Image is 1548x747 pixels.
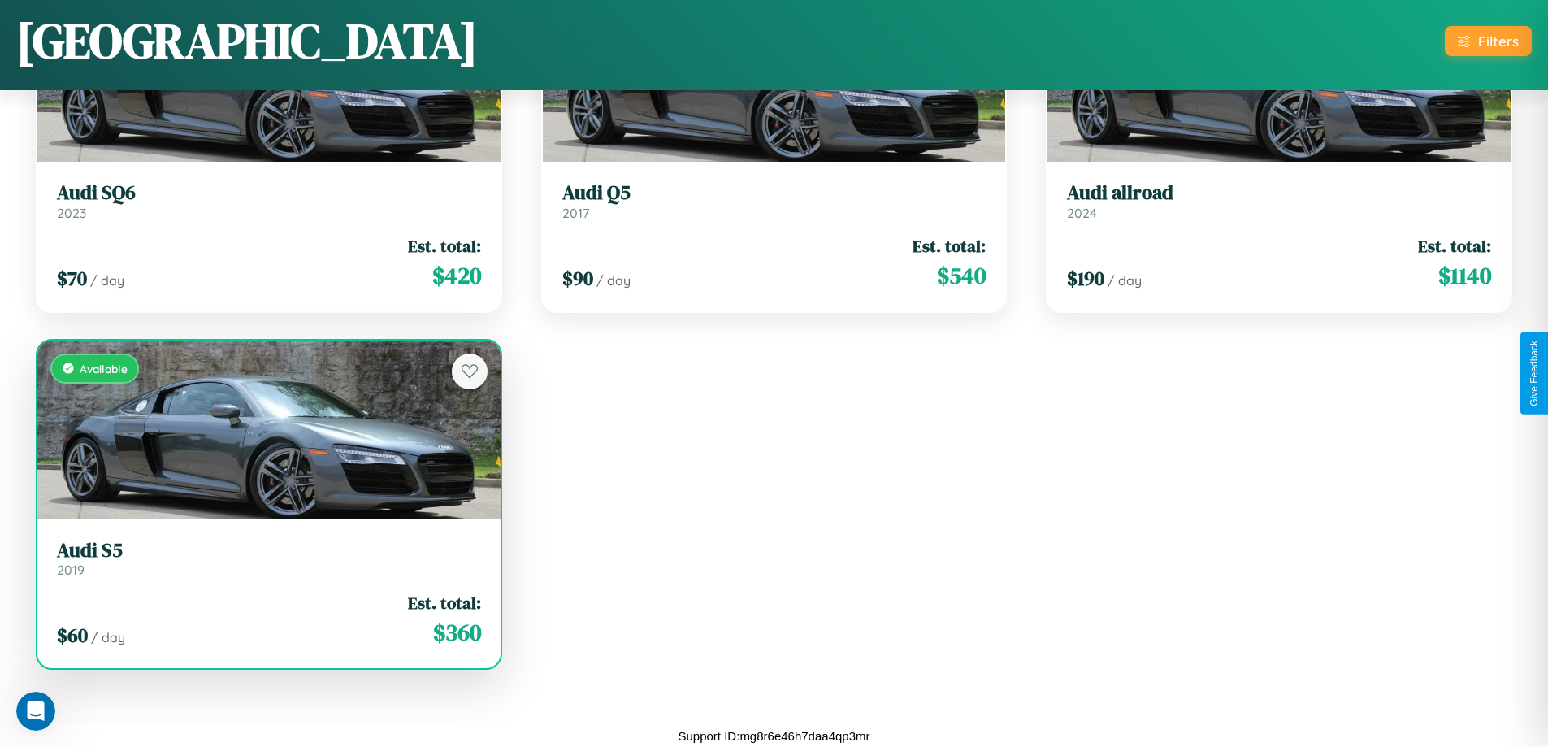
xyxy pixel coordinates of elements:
span: / day [90,272,124,289]
span: / day [91,629,125,645]
a: Audi SQ62023 [57,181,481,221]
span: Est. total: [913,234,986,258]
iframe: Intercom live chat [16,692,55,731]
span: / day [596,272,631,289]
span: $ 420 [432,259,481,292]
button: Filters [1445,26,1532,56]
span: 2019 [57,562,85,578]
div: Filters [1478,33,1519,50]
span: $ 60 [57,622,88,649]
span: $ 1140 [1438,259,1491,292]
h3: Audi SQ6 [57,181,481,205]
span: $ 90 [562,265,593,292]
span: 2024 [1067,205,1097,221]
span: $ 360 [433,616,481,649]
div: Give Feedback [1528,341,1540,406]
span: / day [1108,272,1142,289]
p: Support ID: mg8r6e46h7daa4qp3mr [679,725,870,747]
h1: [GEOGRAPHIC_DATA] [16,7,478,74]
span: Available [80,362,128,376]
a: Audi S52019 [57,539,481,579]
span: $ 540 [937,259,986,292]
a: Audi allroad2024 [1067,181,1491,221]
span: $ 190 [1067,265,1104,292]
span: 2023 [57,205,86,221]
span: Est. total: [408,234,481,258]
h3: Audi allroad [1067,181,1491,205]
span: $ 70 [57,265,87,292]
a: Audi Q52017 [562,181,986,221]
span: Est. total: [408,591,481,615]
span: 2017 [562,205,589,221]
h3: Audi S5 [57,539,481,562]
h3: Audi Q5 [562,181,986,205]
span: Est. total: [1418,234,1491,258]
